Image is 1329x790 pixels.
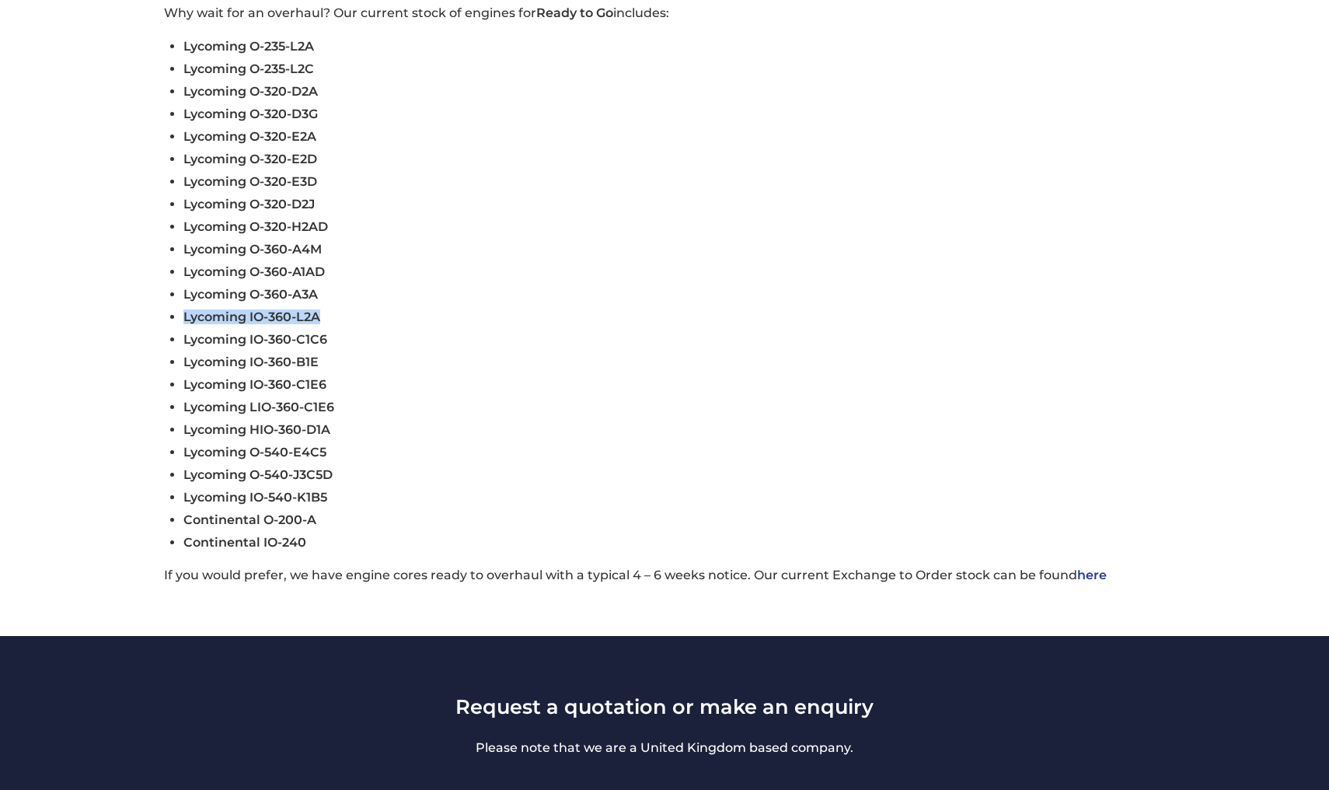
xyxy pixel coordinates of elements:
p: If you would prefer, we have engine cores ready to overhaul with a typical 4 – 6 weeks notice. Ou... [164,566,1166,585]
span: Lycoming O-320-H2AD [183,219,328,234]
strong: Ready to Go [536,5,613,20]
span: Lycoming O-360-A3A [183,287,318,302]
a: here [1077,568,1107,582]
span: Lycoming O-540-E4C5 [183,445,326,460]
span: Lycoming O-320-E2D [183,152,317,166]
span: Continental IO-240 [183,535,306,550]
span: Lycoming O-320-D2J [183,197,315,211]
span: Lycoming LIO-360-C1E6 [183,400,334,414]
span: Lycoming IO-360-B1E [183,355,319,369]
span: Continental O-200-A [183,512,316,527]
span: Lycoming IO-360-L2A [183,309,320,324]
span: Lycoming O-360-A1AD [183,264,325,279]
h3: Request a quotation or make an enquiry [164,694,1166,718]
span: Lycoming O-235-L2A [183,39,314,54]
p: Please note that we are a United Kingdom based company. [164,739,1166,757]
span: Lycoming O-235-L2C [183,61,314,76]
span: Lycoming IO-360-C1C6 [183,332,327,347]
span: Lycoming O-540-J3C5D [183,467,333,482]
span: Lycoming O-320-E2A [183,129,316,144]
span: Lycoming IO-360-C1E6 [183,377,326,392]
span: Lycoming O-320-D2A [183,84,318,99]
p: Why wait for an overhaul? Our current stock of engines for includes: [164,4,1166,23]
span: Lycoming O-320-D3G [183,107,318,121]
span: Lycoming HIO-360-D1A [183,422,330,437]
span: Lycoming O-360-A4M [183,242,322,257]
span: Lycoming IO-540-K1B5 [183,490,327,505]
span: Lycoming O-320-E3D [183,174,317,189]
